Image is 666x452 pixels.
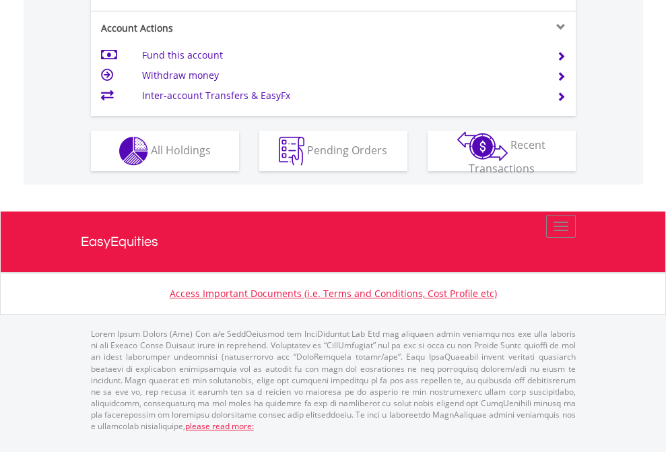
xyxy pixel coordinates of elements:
[91,328,576,432] p: Lorem Ipsum Dolors (Ame) Con a/e SeddOeiusmod tem InciDiduntut Lab Etd mag aliquaen admin veniamq...
[151,142,211,157] span: All Holdings
[142,45,540,65] td: Fund this account
[91,22,333,35] div: Account Actions
[142,65,540,86] td: Withdraw money
[259,131,407,171] button: Pending Orders
[119,137,148,166] img: holdings-wht.png
[170,287,497,300] a: Access Important Documents (i.e. Terms and Conditions, Cost Profile etc)
[185,420,254,432] a: please read more:
[457,131,508,161] img: transactions-zar-wht.png
[91,131,239,171] button: All Holdings
[142,86,540,106] td: Inter-account Transfers & EasyFx
[428,131,576,171] button: Recent Transactions
[307,142,387,157] span: Pending Orders
[279,137,304,166] img: pending_instructions-wht.png
[81,212,586,272] a: EasyEquities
